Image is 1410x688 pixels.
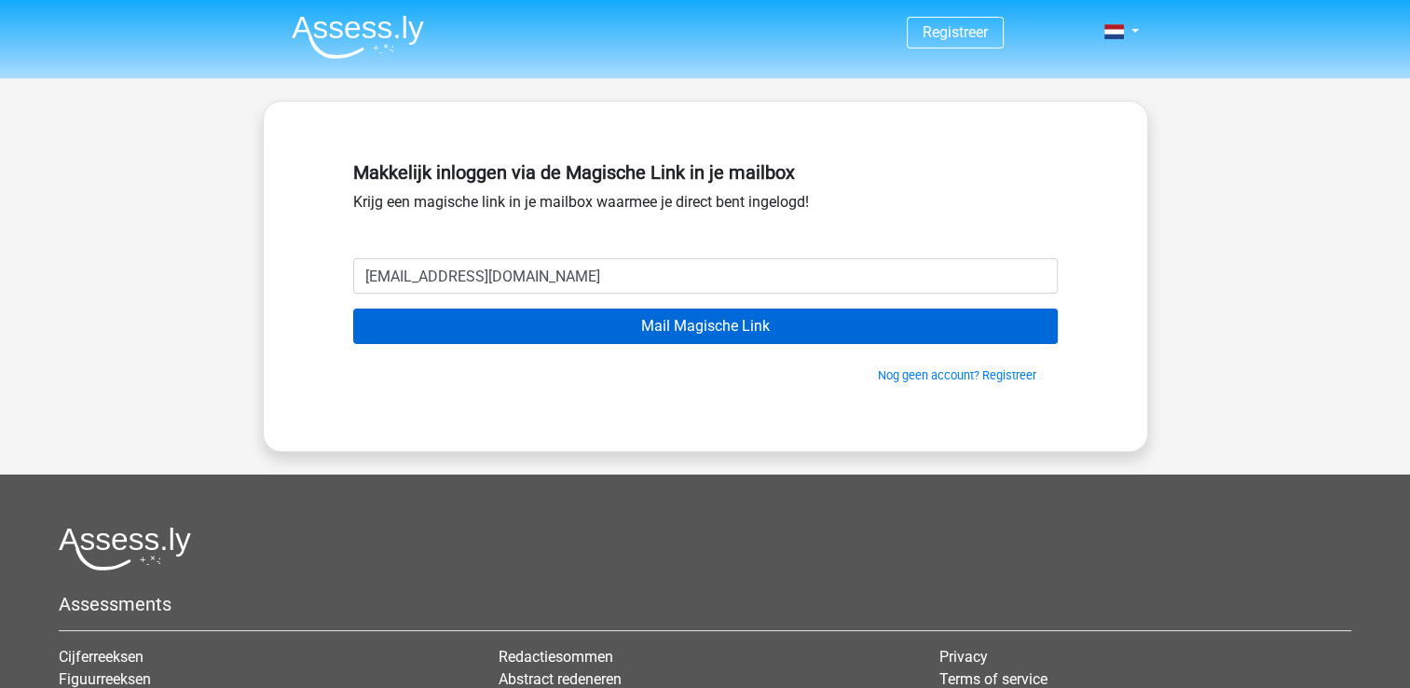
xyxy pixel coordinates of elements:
a: Privacy [939,648,988,666]
a: Figuurreeksen [59,670,151,688]
a: Terms of service [939,670,1047,688]
a: Nog geen account? Registreer [878,368,1036,382]
input: Mail Magische Link [353,309,1058,344]
input: Email [353,258,1058,294]
a: Registreer [923,23,988,41]
img: Assessly [292,15,424,59]
h5: Makkelijk inloggen via de Magische Link in je mailbox [353,161,1058,184]
a: Abstract redeneren [499,670,622,688]
a: Cijferreeksen [59,648,144,666]
div: Krijg een magische link in je mailbox waarmee je direct bent ingelogd! [353,154,1058,258]
img: Assessly logo [59,527,191,571]
h5: Assessments [59,593,1351,615]
a: Redactiesommen [499,648,613,666]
